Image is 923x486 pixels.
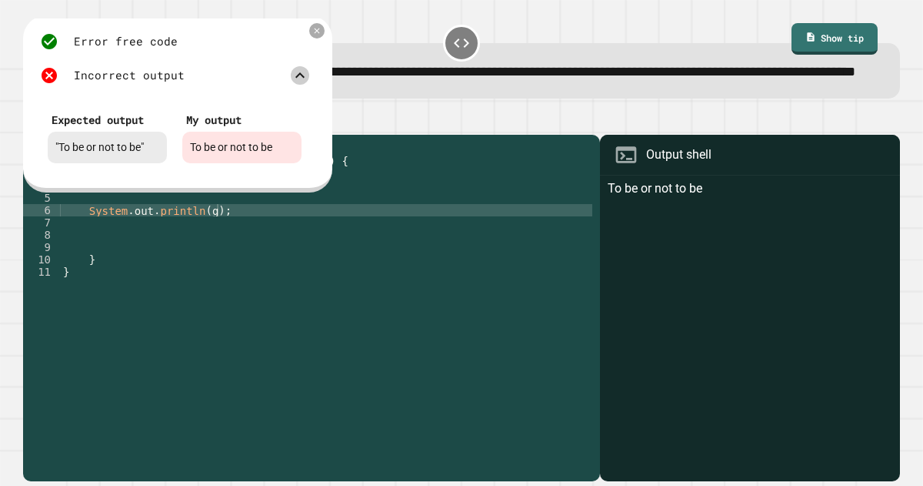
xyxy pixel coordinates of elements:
div: 9 [23,241,61,253]
div: Error free code [74,33,178,50]
div: Expected output [52,112,163,128]
div: 10 [23,253,61,266]
div: "To be or not to be" [48,132,167,163]
div: To be or not to be [182,132,302,163]
div: To be or not to be [608,179,892,481]
div: Output shell [646,146,711,164]
div: 11 [23,266,61,278]
div: Incorrect output [74,67,185,84]
div: 8 [23,229,61,241]
div: My output [186,112,298,128]
div: 5 [23,192,61,204]
a: Show tip [791,23,878,55]
div: 4 [23,179,61,192]
div: 7 [23,216,61,229]
div: 6 [23,204,61,216]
